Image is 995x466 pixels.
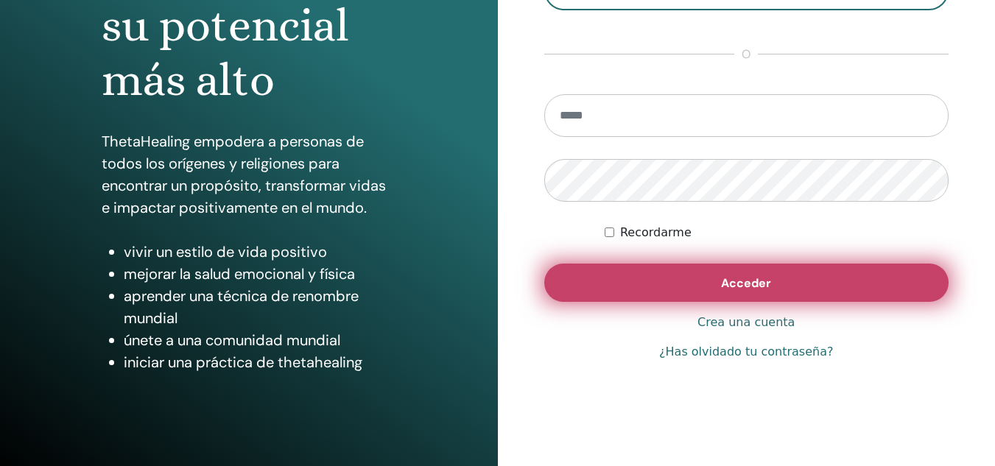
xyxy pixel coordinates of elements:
button: Acceder [544,264,949,302]
a: ¿Has olvidado tu contraseña? [659,343,833,361]
li: aprender una técnica de renombre mundial [124,285,396,329]
li: iniciar una práctica de thetahealing [124,351,396,373]
li: mejorar la salud emocional y física [124,263,396,285]
label: Recordarme [620,224,692,241]
div: Mantenerme autenticado indefinidamente o hasta cerrar la sesión manualmente [605,224,949,241]
span: o [734,46,758,63]
li: únete a una comunidad mundial [124,329,396,351]
a: Crea una cuenta [697,314,795,331]
li: vivir un estilo de vida positivo [124,241,396,263]
span: Acceder [721,275,771,291]
p: ThetaHealing empodera a personas de todos los orígenes y religiones para encontrar un propósito, ... [102,130,396,219]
